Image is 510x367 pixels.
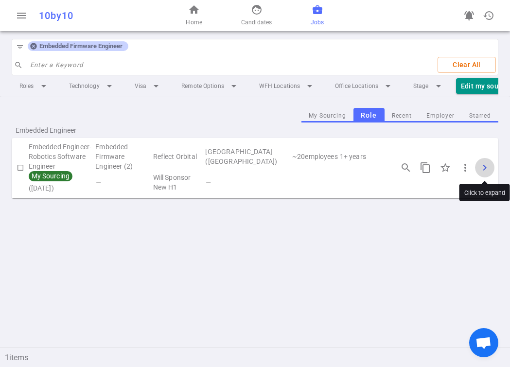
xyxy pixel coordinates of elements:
[205,178,211,186] i: —
[311,17,324,27] span: Jobs
[152,142,205,171] td: Reflect Orbital
[39,10,158,21] div: 10by10
[438,57,496,73] button: Clear All
[241,4,272,27] a: Candidates
[385,109,419,122] button: Recent
[396,158,416,177] button: Open job engagements details
[16,125,140,135] span: Embedded Engineer
[12,77,57,95] li: Roles
[469,328,498,357] a: Open chat
[311,4,324,27] a: Jobs
[419,109,462,122] button: Employer
[35,42,126,50] span: Embedded Firmware Engineer
[174,77,247,95] li: Remote Options
[186,4,202,27] a: Home
[12,142,29,193] td: Check to Select for Matching
[204,171,385,193] td: Technical Skills
[435,157,456,178] div: Click to Starred
[204,142,291,171] td: Los Angeles (Los Angeles Area)
[301,109,353,122] button: My Sourcing
[459,162,471,174] span: more_vert
[61,77,123,95] li: Technology
[12,6,31,25] button: Open menu
[327,77,402,95] li: Office Locations
[479,162,491,174] span: chevron_right
[251,4,263,16] span: face
[312,4,323,16] span: business_center
[483,10,494,21] span: history
[416,158,435,177] button: Copy this job's short summary. For full job description, use 3 dots -> Copy Long JD
[16,43,24,51] span: filter_list
[152,171,205,193] td: Visa
[186,17,202,27] span: Home
[400,162,412,174] span: search_insights
[188,4,200,16] span: home
[291,142,339,171] td: 20 | Employee Count
[29,142,95,171] td: Embedded Engineer-Robotics Software Engineer
[459,6,479,25] a: Go to see announcements
[420,162,431,174] span: content_copy
[127,77,170,95] li: Visa
[30,172,71,180] span: My Sourcing
[14,61,23,70] span: search
[459,184,510,201] div: Click to expand
[29,171,95,193] td: My Sourcing
[462,109,498,122] button: Starred
[94,142,152,171] td: Embedded Firmware Engineer (2)
[241,17,272,27] span: Candidates
[95,178,101,186] i: —
[475,158,494,177] button: Click to expand
[251,77,323,95] li: WFH Locations
[405,77,452,95] li: Stage
[339,142,385,171] td: Experience
[463,10,475,21] span: notifications_active
[29,173,74,192] span: ( [DATE] )
[94,171,152,193] td: Flags
[353,108,385,123] button: Role
[16,10,27,21] span: menu
[479,6,498,25] button: Open history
